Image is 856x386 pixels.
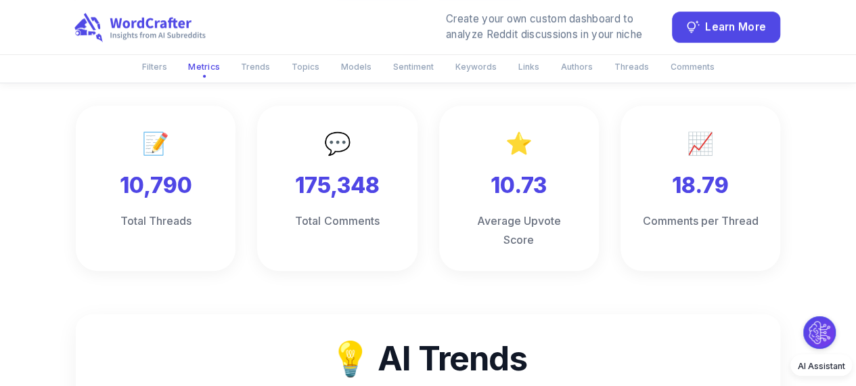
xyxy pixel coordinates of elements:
h6: Average Upvote Score [461,211,577,249]
p: ⭐ [461,127,577,160]
p: 📈 [642,127,759,160]
p: 📝 [97,127,214,160]
h3: 175,348 [279,171,395,200]
h2: 💡 AI Trends [97,336,759,382]
button: Topics [284,56,328,78]
h3: 10,790 [97,171,214,200]
button: Links [510,56,547,78]
button: Filters [134,56,175,78]
h6: Comments per Thread [642,211,759,230]
button: Threads [606,56,657,78]
h3: 18.79 [642,171,759,200]
button: Authors [553,56,601,78]
span: Learn More [705,18,766,37]
div: Create your own custom dashboard to analyze Reddit discussions in your niche [446,12,656,43]
h6: Total Threads [97,211,214,230]
p: 💬 [279,127,395,160]
button: Keywords [447,56,505,78]
button: Trends [233,56,278,78]
button: Models [333,56,380,78]
span: AI Assistant [798,361,845,371]
button: Learn More [672,12,780,43]
h3: 10.73 [461,171,577,200]
button: Sentiment [385,56,442,78]
h6: Total Comments [279,211,395,230]
button: Comments [662,56,723,78]
button: Metrics [179,55,228,79]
